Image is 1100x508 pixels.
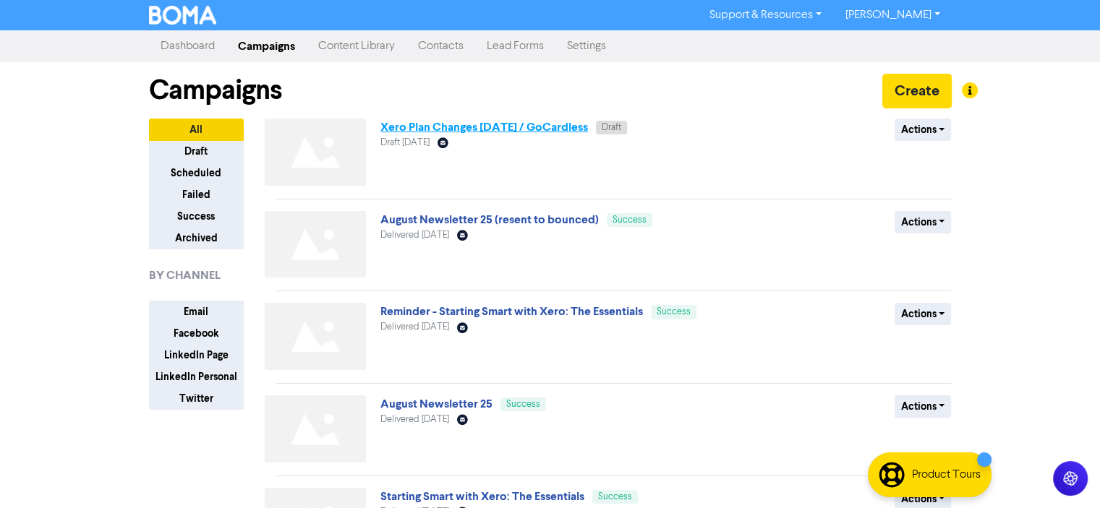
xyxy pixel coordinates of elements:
button: Actions [895,303,952,325]
button: Email [149,301,244,323]
a: Reminder - Starting Smart with Xero: The Essentials [380,304,643,319]
a: Support & Resources [698,4,833,27]
span: Delivered [DATE] [380,322,449,332]
button: LinkedIn Personal [149,366,244,388]
a: Xero Plan Changes [DATE] / GoCardless [380,120,588,134]
a: August Newsletter 25 (resent to bounced) [380,212,599,227]
a: Campaigns [226,32,307,61]
a: Content Library [307,32,406,61]
button: All [149,119,244,141]
a: August Newsletter 25 [380,397,493,411]
button: Twitter [149,387,244,410]
h1: Campaigns [149,74,282,107]
a: Lead Forms [475,32,555,61]
span: Delivered [DATE] [380,415,449,424]
button: Facebook [149,322,244,345]
img: BOMA Logo [149,6,217,25]
button: Archived [149,227,244,249]
iframe: Chat Widget [1028,439,1100,508]
button: Create [882,74,952,108]
button: Draft [149,140,244,163]
a: Contacts [406,32,475,61]
img: Not found [265,395,366,462]
button: Actions [895,119,952,141]
span: Draft [602,123,621,132]
img: Not found [265,211,366,278]
span: Success [613,215,647,225]
span: Draft [DATE] [380,138,430,147]
a: Settings [555,32,618,61]
button: Success [149,205,244,228]
button: Actions [895,211,952,233]
a: [PERSON_NAME] [833,4,951,27]
button: Actions [895,395,952,418]
img: Not found [265,119,366,186]
span: Success [506,400,540,409]
span: Delivered [DATE] [380,231,449,240]
span: Success [657,307,691,317]
button: Scheduled [149,162,244,184]
img: Not found [265,303,366,370]
a: Dashboard [149,32,226,61]
a: Starting Smart with Xero: The Essentials [380,489,584,504]
button: Failed [149,184,244,206]
button: LinkedIn Page [149,344,244,366]
span: BY CHANNEL [149,267,221,284]
span: Success [598,492,632,501]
